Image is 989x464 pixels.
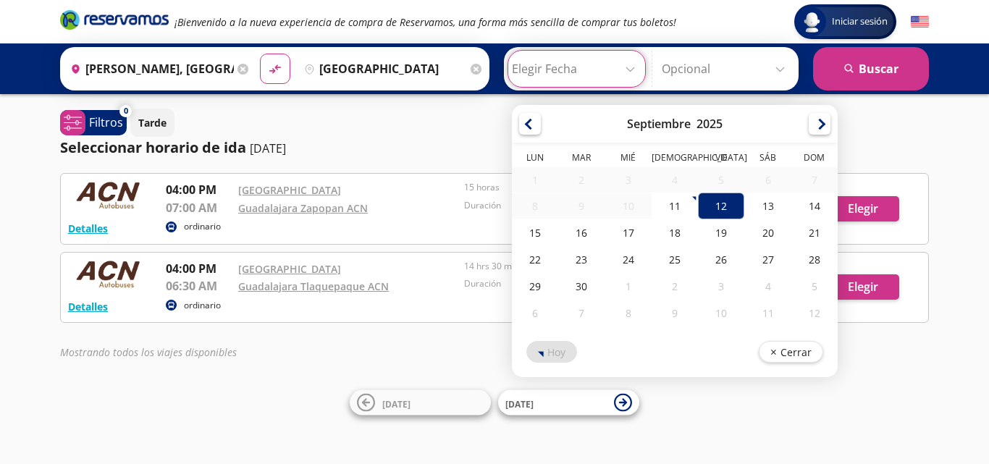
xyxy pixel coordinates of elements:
div: 13-Sep-25 [744,193,791,219]
a: [GEOGRAPHIC_DATA] [238,262,341,276]
div: 12-Sep-25 [698,193,744,219]
th: Jueves [652,151,698,167]
div: 22-Sep-25 [512,246,558,273]
div: 07-Sep-25 [791,167,838,193]
a: Guadalajara Tlaquepaque ACN [238,279,389,293]
p: 06:30 AM [166,277,231,295]
div: 2025 [696,116,723,132]
div: 07-Oct-25 [558,300,605,326]
button: Detalles [68,221,108,236]
button: Tarde [130,109,174,137]
span: Iniciar sesión [826,14,893,29]
div: 21-Sep-25 [791,219,838,246]
button: Detalles [68,299,108,314]
div: 08-Sep-25 [512,193,558,219]
p: Tarde [138,115,167,130]
button: Elegir [827,196,899,222]
th: Martes [558,151,605,167]
button: 0Filtros [60,110,127,135]
div: 18-Sep-25 [652,219,698,246]
th: Miércoles [605,151,652,167]
input: Elegir Fecha [512,51,641,87]
p: ordinario [184,299,221,312]
div: 06-Sep-25 [744,167,791,193]
a: Brand Logo [60,9,169,35]
div: 09-Oct-25 [652,300,698,326]
p: Seleccionar horario de ida [60,137,246,159]
span: [DATE] [505,397,534,410]
input: Buscar Origen [64,51,234,87]
div: 05-Oct-25 [791,273,838,300]
div: 10-Sep-25 [605,193,652,219]
button: Cerrar [759,341,823,363]
div: 16-Sep-25 [558,219,605,246]
div: 02-Sep-25 [558,167,605,193]
div: 20-Sep-25 [744,219,791,246]
div: 08-Oct-25 [605,300,652,326]
p: 04:00 PM [166,181,231,198]
div: 11-Oct-25 [744,300,791,326]
img: RESERVAMOS [68,181,148,210]
div: 30-Sep-25 [558,273,605,300]
div: 14-Sep-25 [791,193,838,219]
div: 10-Oct-25 [698,300,744,326]
p: 04:00 PM [166,260,231,277]
div: 27-Sep-25 [744,246,791,273]
div: 04-Sep-25 [652,167,698,193]
div: 01-Sep-25 [512,167,558,193]
button: English [911,13,929,31]
a: [GEOGRAPHIC_DATA] [238,183,341,197]
div: 24-Sep-25 [605,246,652,273]
div: 23-Sep-25 [558,246,605,273]
div: 09-Sep-25 [558,193,605,219]
th: Domingo [791,151,838,167]
button: Elegir [827,274,899,300]
span: [DATE] [382,397,411,410]
p: Duración [464,199,683,212]
p: 07:00 AM [166,199,231,216]
div: 06-Oct-25 [512,300,558,326]
p: Duración [464,277,683,290]
button: [DATE] [498,390,639,416]
button: [DATE] [350,390,491,416]
em: Mostrando todos los viajes disponibles [60,345,237,359]
a: Guadalajara Zapopan ACN [238,201,368,215]
p: 14 hrs 30 mins [464,260,683,273]
div: 26-Sep-25 [698,246,744,273]
th: Viernes [698,151,744,167]
input: Buscar Destino [298,51,468,87]
i: Brand Logo [60,9,169,30]
span: 0 [124,105,128,117]
button: Hoy [526,341,577,363]
div: 03-Oct-25 [698,273,744,300]
p: [DATE] [250,140,286,157]
div: 17-Sep-25 [605,219,652,246]
div: 19-Sep-25 [698,219,744,246]
div: 11-Sep-25 [652,193,698,219]
div: 05-Sep-25 [698,167,744,193]
p: ordinario [184,220,221,233]
img: RESERVAMOS [68,260,148,289]
div: 15-Sep-25 [512,219,558,246]
div: Septiembre [627,116,691,132]
th: Sábado [744,151,791,167]
div: 02-Oct-25 [652,273,698,300]
em: ¡Bienvenido a la nueva experiencia de compra de Reservamos, una forma más sencilla de comprar tus... [174,15,676,29]
p: 15 horas [464,181,683,194]
input: Opcional [662,51,791,87]
th: Lunes [512,151,558,167]
div: 12-Oct-25 [791,300,838,326]
div: 29-Sep-25 [512,273,558,300]
div: 25-Sep-25 [652,246,698,273]
p: Filtros [89,114,123,131]
div: 04-Oct-25 [744,273,791,300]
div: 01-Oct-25 [605,273,652,300]
div: 28-Sep-25 [791,246,838,273]
div: 03-Sep-25 [605,167,652,193]
button: Buscar [813,47,929,90]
